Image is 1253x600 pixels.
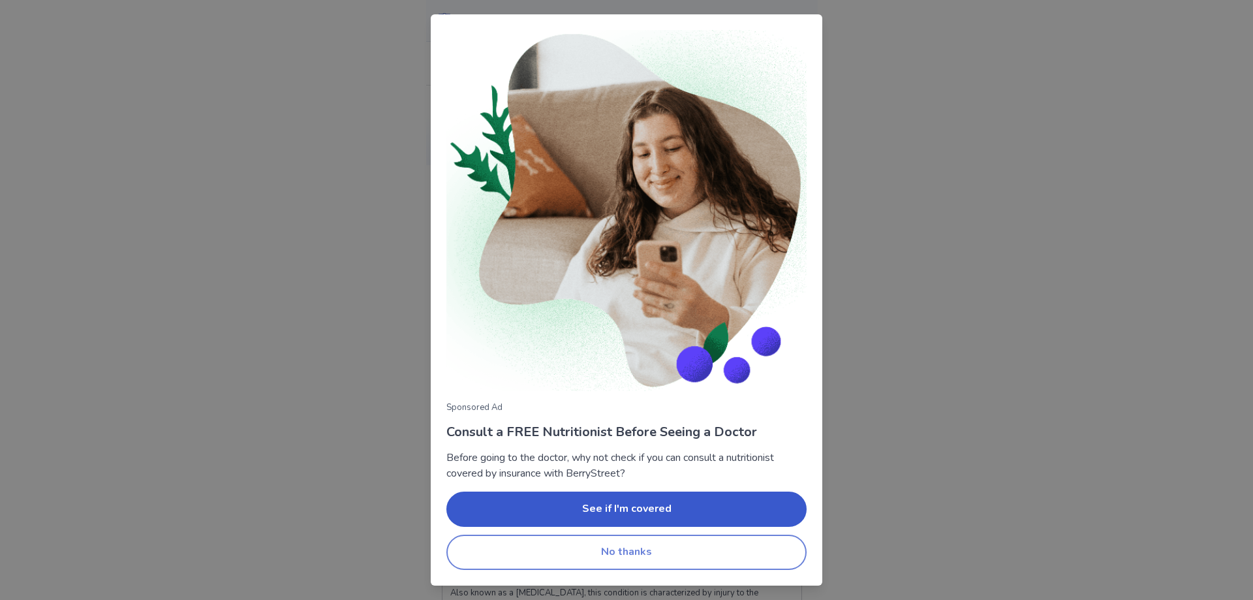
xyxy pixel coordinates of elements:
button: See if I'm covered [446,492,807,527]
p: Before going to the doctor, why not check if you can consult a nutritionist covered by insurance ... [446,450,807,481]
p: Sponsored Ad [446,402,807,415]
button: No thanks [446,535,807,570]
p: Consult a FREE Nutritionist Before Seeing a Doctor [446,422,807,442]
img: Woman consulting with nutritionist on phone [446,30,807,391]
